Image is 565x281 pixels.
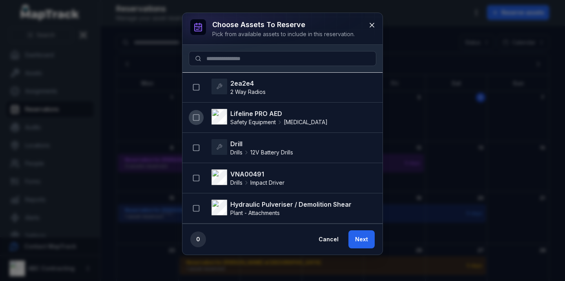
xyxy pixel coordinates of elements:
span: [MEDICAL_DATA] [284,118,328,126]
span: Impact Driver [250,179,284,187]
button: Next [348,230,375,248]
span: 2 Way Radios [230,88,266,95]
span: Drills [230,149,242,156]
div: Pick from available assets to include in this reservation. [212,30,355,38]
span: Safety Equipment [230,118,276,126]
span: Drills [230,179,242,187]
strong: Hydraulic Pulveriser / Demolition Shear [230,200,352,209]
strong: Drill [230,139,293,149]
span: Plant - Attachments [230,209,280,216]
strong: Lifeline PRO AED [230,109,328,118]
strong: VNA00491 [230,169,284,179]
strong: 2ea2e4 [230,79,266,88]
h3: Choose assets to reserve [212,19,355,30]
span: 12V Battery Drills [250,149,293,156]
div: 0 [190,231,206,247]
button: Cancel [312,230,345,248]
